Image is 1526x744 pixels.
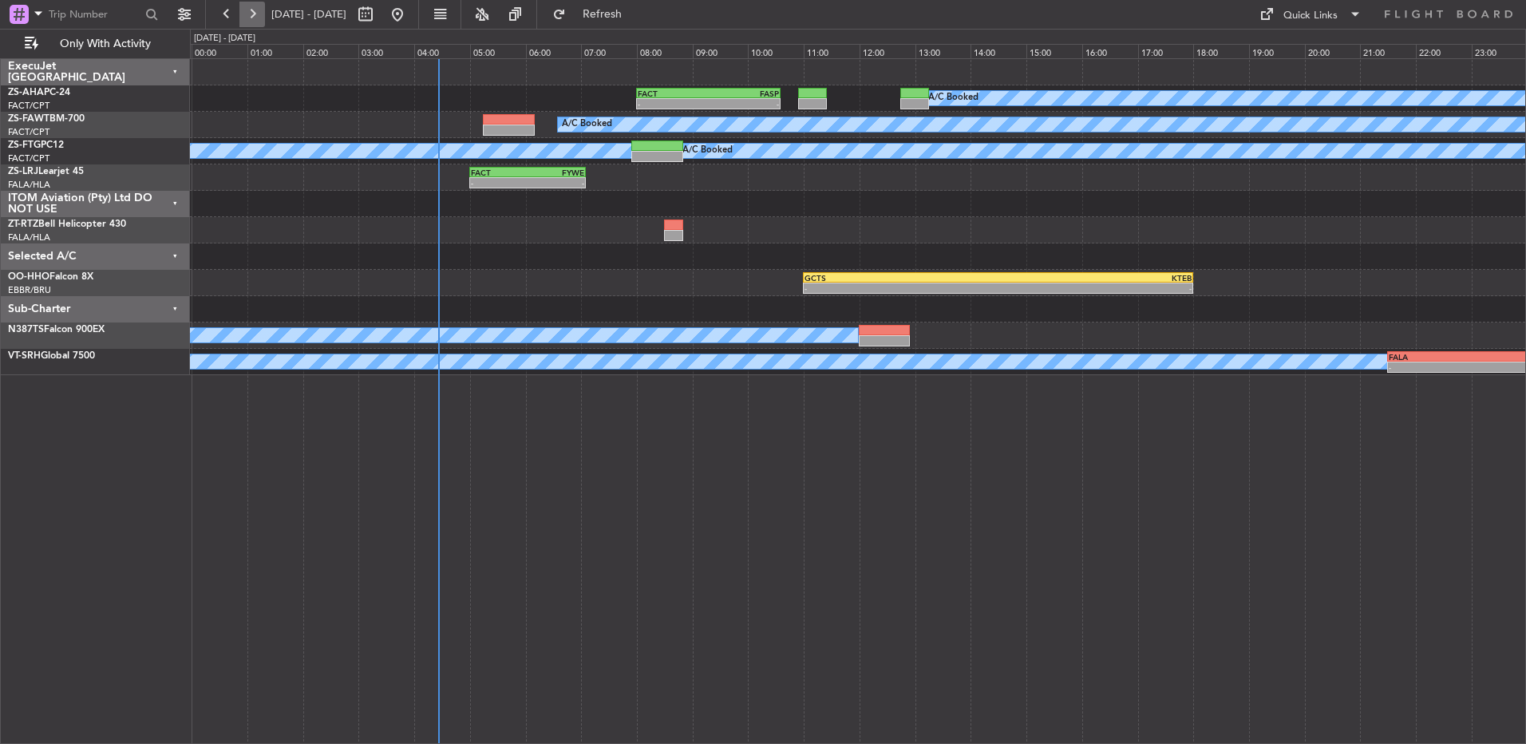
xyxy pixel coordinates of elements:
div: - [638,99,708,109]
a: EBBR/BRU [8,284,51,296]
div: 01:00 [247,44,303,58]
span: OO-HHO [8,272,49,282]
div: 02:00 [303,44,359,58]
div: 10:00 [748,44,804,58]
div: Quick Links [1283,8,1338,24]
button: Only With Activity [18,31,173,57]
div: 19:00 [1249,44,1305,58]
span: ZS-LRJ [8,167,38,176]
div: FYWE [528,168,584,177]
a: ZS-AHAPC-24 [8,88,70,97]
div: 13:00 [915,44,971,58]
a: FACT/CPT [8,152,49,164]
div: 22:00 [1416,44,1472,58]
input: Trip Number [49,2,140,26]
div: KTEB [998,273,1191,283]
div: [DATE] - [DATE] [194,32,255,46]
div: - [708,99,778,109]
div: FACT [471,168,528,177]
div: 06:00 [526,44,582,58]
button: Refresh [545,2,641,27]
a: FALA/HLA [8,179,50,191]
div: 03:00 [358,44,414,58]
a: ZS-FTGPC12 [8,140,64,150]
span: Only With Activity [42,38,168,49]
span: ZT-RTZ [8,220,38,229]
div: FACT [638,89,708,98]
div: 07:00 [581,44,637,58]
span: [DATE] - [DATE] [271,7,346,22]
div: 08:00 [637,44,693,58]
a: N387TSFalcon 900EX [8,325,105,334]
div: - [805,283,998,293]
span: VT-SRH [8,351,41,361]
div: FASP [708,89,778,98]
a: FACT/CPT [8,126,49,138]
span: Refresh [569,9,636,20]
div: 11:00 [804,44,860,58]
div: 14:00 [971,44,1026,58]
a: ZS-FAWTBM-700 [8,114,85,124]
div: 18:00 [1193,44,1249,58]
div: A/C Booked [928,86,978,110]
div: A/C Booked [682,139,733,163]
div: 05:00 [470,44,526,58]
div: - [998,283,1191,293]
a: ZT-RTZBell Helicopter 430 [8,220,126,229]
a: OO-HHOFalcon 8X [8,272,93,282]
div: 00:00 [192,44,247,58]
div: 16:00 [1082,44,1138,58]
div: - [471,178,528,188]
span: ZS-FTG [8,140,41,150]
div: 15:00 [1026,44,1082,58]
div: 09:00 [693,44,749,58]
span: ZS-AHA [8,88,44,97]
div: - [528,178,584,188]
span: ZS-FAW [8,114,44,124]
a: FACT/CPT [8,100,49,112]
div: 20:00 [1305,44,1361,58]
button: Quick Links [1251,2,1370,27]
div: 21:00 [1360,44,1416,58]
div: GCTS [805,273,998,283]
a: VT-SRHGlobal 7500 [8,351,95,361]
span: N387TS [8,325,44,334]
div: 17:00 [1138,44,1194,58]
a: ZS-LRJLearjet 45 [8,167,84,176]
a: FALA/HLA [8,232,50,243]
div: 04:00 [414,44,470,58]
div: 12:00 [860,44,915,58]
div: A/C Booked [562,113,612,137]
